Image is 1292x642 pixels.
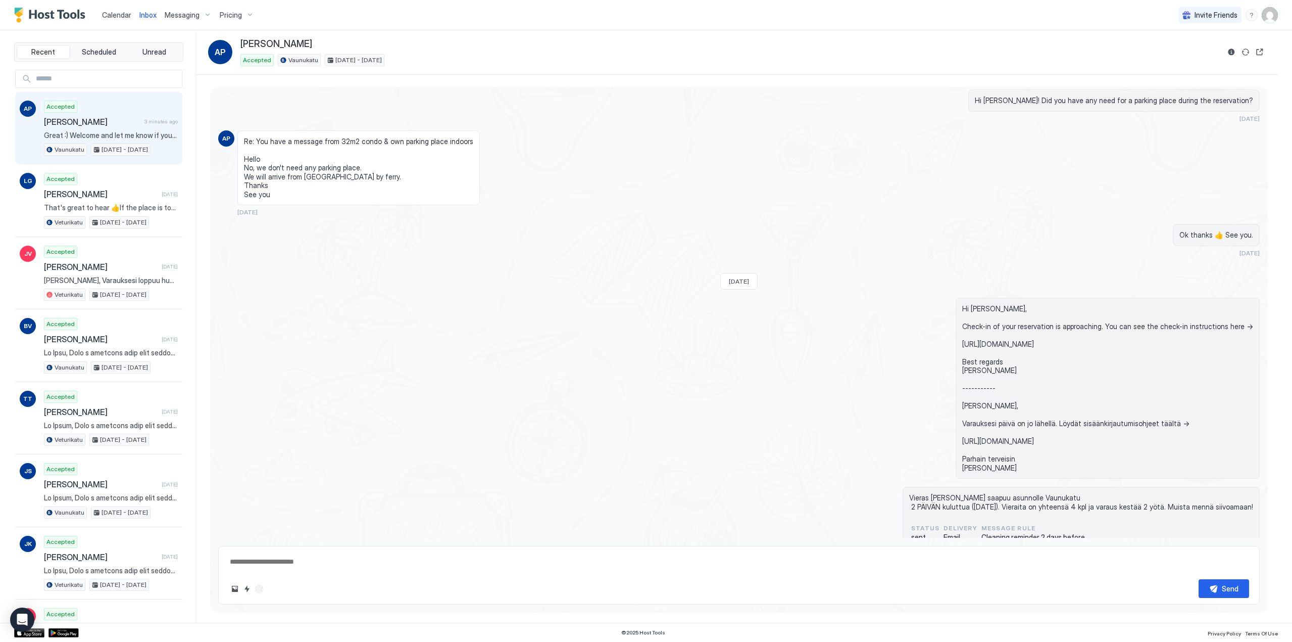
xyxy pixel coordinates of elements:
span: JS [24,467,32,476]
span: [PERSON_NAME] [44,334,158,344]
span: sent [911,533,939,542]
span: Hi [PERSON_NAME], Check-in of your reservation is approaching. You can see the check-in instructi... [962,304,1253,473]
span: LG [24,176,32,186]
span: JV [24,249,32,258]
div: User profile [1262,7,1278,23]
span: [DATE] [1239,249,1260,257]
span: Privacy Policy [1208,630,1241,636]
span: [DATE] [729,278,749,285]
a: Inbox [139,10,157,20]
span: Accepted [46,247,75,256]
span: [DATE] - [DATE] [102,508,148,517]
span: Veturikatu [55,290,83,299]
span: Recent [31,48,55,57]
span: Accepted [243,56,271,65]
span: BV [24,322,32,331]
button: Scheduled [72,45,126,59]
span: Hi [PERSON_NAME]! Did you have any need for a parking place during the reservation? [975,96,1253,105]
span: [PERSON_NAME] [44,407,158,417]
span: TT [23,394,32,403]
span: [DATE] [1239,115,1260,122]
span: Great :) Welcome and let me know if you have any questions. -Valtteri [44,131,178,140]
span: Re: You have a message from 32m2 condo & own parking place indoors Hello No, we don't need any pa... [244,137,473,199]
span: [DATE] - [DATE] [102,145,148,154]
span: Invite Friends [1195,11,1237,20]
button: Reservation information [1225,46,1237,58]
span: Accepted [46,102,75,111]
span: Lo Ipsum, Dolo s ametcons adip elit seddo-eiu te incididu ut 46:34 (37LA). Etd mag aliqu eni adm ... [44,421,178,430]
button: Unread [127,45,181,59]
span: Vaunukatu [55,145,84,154]
span: [DATE] [162,263,178,270]
span: Ok thanks 👍 See you. [1179,231,1253,240]
span: Lo Ipsum, Dolo s ametcons adip elit seddo-eiu te incididu ut 70:56 (37LA) Etd mag aliqu eni adm v... [44,493,178,502]
span: Cleaning reminder 2 days before [981,533,1085,542]
a: Host Tools Logo [14,8,90,23]
a: Terms Of Use [1245,627,1278,638]
a: Calendar [102,10,131,20]
span: Accepted [46,319,75,329]
span: [PERSON_NAME] [44,552,158,562]
span: Unread [142,48,166,57]
button: Quick reply [241,583,253,595]
div: Open Intercom Messenger [10,608,34,632]
span: That's great to hear 👍If the place is too hot, you might want to open the balcony door. Apologies... [44,203,178,212]
span: AP [215,46,226,58]
span: Veturikatu [55,218,83,227]
span: [DATE] [162,554,178,560]
span: AP [222,134,230,143]
span: Vieras [PERSON_NAME] saapuu asunnolle Vaunukatu 2 PÄIVÄN kuluttua ([DATE]). Vieraita on yhteensä ... [909,493,1253,511]
button: Send [1199,579,1249,598]
span: [DATE] [162,481,178,488]
span: Terms Of Use [1245,630,1278,636]
span: © 2025 Host Tools [621,629,665,636]
span: [DATE] - [DATE] [102,363,148,372]
span: [DATE] [237,208,258,216]
span: [DATE] - [DATE] [335,56,382,65]
span: [DATE] - [DATE] [100,580,146,589]
span: [DATE] - [DATE] [100,218,146,227]
span: Email [943,533,977,542]
span: [DATE] [162,408,178,415]
span: [PERSON_NAME], Varauksesi loppuu huomenna kello 12:00. Voit jättää avaimen keittiön tasolle. Jos ... [44,276,178,285]
div: tab-group [14,42,183,62]
span: Veturikatu [55,580,83,589]
span: [PERSON_NAME] [240,38,312,50]
a: Google Play Store [48,628,79,637]
a: Privacy Policy [1208,627,1241,638]
span: Accepted [46,174,75,184]
span: Scheduled [82,48,116,57]
input: Input Field [32,70,182,87]
span: Vaunukatu [55,363,84,372]
span: [DATE] - [DATE] [100,435,146,444]
span: Vaunukatu [288,56,318,65]
span: AP [24,104,32,113]
span: Accepted [46,537,75,546]
button: Recent [17,45,70,59]
span: Accepted [46,465,75,474]
span: Inbox [139,11,157,19]
span: Calendar [102,11,131,19]
button: Sync reservation [1239,46,1252,58]
span: Messaging [165,11,200,20]
span: JK [24,539,32,548]
span: [PERSON_NAME] [44,189,158,199]
span: 3 minutes ago [144,118,178,125]
span: [PERSON_NAME] [44,262,158,272]
span: Message Rule [981,524,1085,533]
span: Accepted [46,610,75,619]
a: App Store [14,628,44,637]
span: [DATE] - [DATE] [100,290,146,299]
span: Veturikatu [55,435,83,444]
div: Send [1222,583,1238,594]
span: Vaunukatu [55,508,84,517]
span: [PERSON_NAME] [44,117,140,127]
span: [PERSON_NAME] [44,479,158,489]
div: menu [1246,9,1258,21]
span: status [911,524,939,533]
span: Accepted [46,392,75,401]
span: Lo Ipsu, Dolo s ametcons adip elit seddo-eiu te incididu ut 61:17 (35LA). Etd mag aliqu eni adm v... [44,566,178,575]
button: Open reservation [1254,46,1266,58]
